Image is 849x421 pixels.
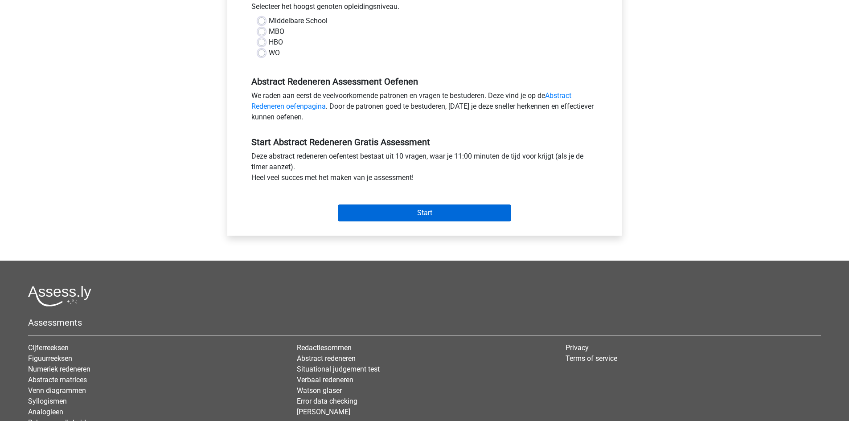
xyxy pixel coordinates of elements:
[297,397,357,405] a: Error data checking
[338,204,511,221] input: Start
[28,408,63,416] a: Analogieen
[269,26,284,37] label: MBO
[297,376,353,384] a: Verbaal redeneren
[28,354,72,363] a: Figuurreeksen
[28,365,90,373] a: Numeriek redeneren
[297,365,380,373] a: Situational judgement test
[566,343,589,352] a: Privacy
[269,37,283,48] label: HBO
[28,386,86,395] a: Venn diagrammen
[297,354,356,363] a: Abstract redeneren
[566,354,617,363] a: Terms of service
[28,343,69,352] a: Cijferreeksen
[297,386,342,395] a: Watson glaser
[245,151,605,187] div: Deze abstract redeneren oefentest bestaat uit 10 vragen, waar je 11:00 minuten de tijd voor krijg...
[297,408,350,416] a: [PERSON_NAME]
[297,343,352,352] a: Redactiesommen
[28,286,91,307] img: Assessly logo
[28,397,67,405] a: Syllogismen
[28,376,87,384] a: Abstracte matrices
[28,317,821,328] h5: Assessments
[251,76,598,87] h5: Abstract Redeneren Assessment Oefenen
[251,137,598,147] h5: Start Abstract Redeneren Gratis Assessment
[245,1,605,16] div: Selecteer het hoogst genoten opleidingsniveau.
[269,16,328,26] label: Middelbare School
[245,90,605,126] div: We raden aan eerst de veelvoorkomende patronen en vragen te bestuderen. Deze vind je op de . Door...
[269,48,280,58] label: WO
